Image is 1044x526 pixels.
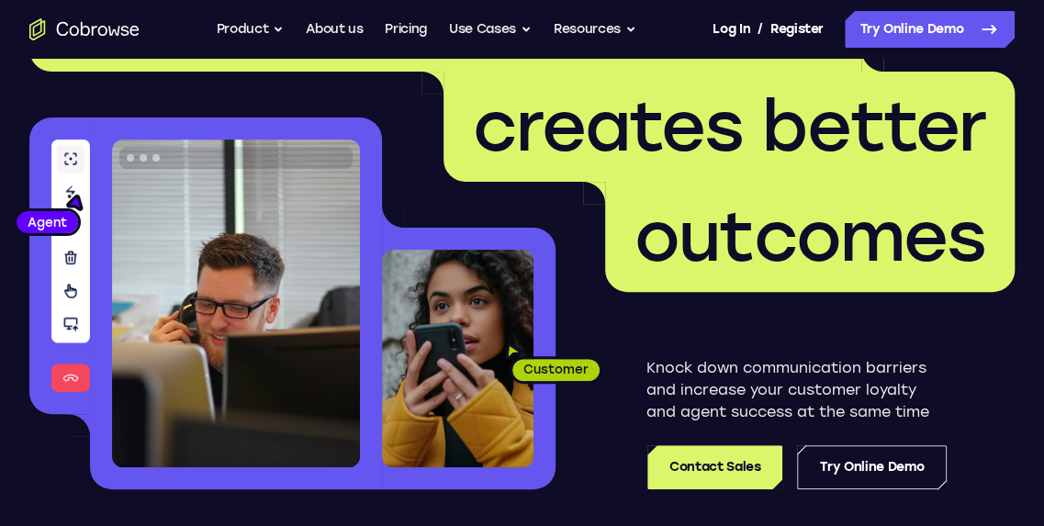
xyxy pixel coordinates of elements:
a: Contact Sales [647,445,782,489]
span: creates better [473,85,985,168]
a: Go to the home page [29,18,140,40]
img: A customer holding their phone [382,250,533,467]
a: Log In [713,11,749,48]
span: / [758,18,763,40]
a: Register [770,11,824,48]
button: Resources [554,11,636,48]
button: Use Cases [449,11,532,48]
a: Pricing [385,11,427,48]
a: Try Online Demo [845,11,1015,48]
button: Product [217,11,285,48]
img: A customer support agent talking on the phone [112,140,360,467]
a: Try Online Demo [797,445,947,489]
span: outcomes [634,196,985,278]
a: About us [306,11,363,48]
p: Knock down communication barriers and increase your customer loyalty and agent success at the sam... [646,357,947,423]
